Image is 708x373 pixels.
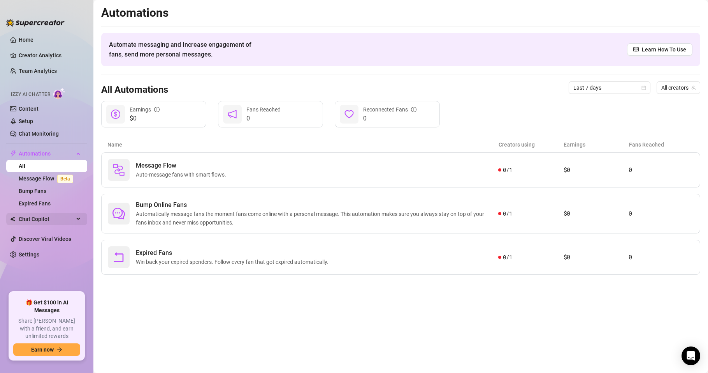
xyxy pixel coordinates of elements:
[564,165,629,175] article: $0
[13,317,80,340] span: Share [PERSON_NAME] with a friend, and earn unlimited rewards
[411,107,416,112] span: info-circle
[642,45,686,54] span: Learn How To Use
[10,150,16,157] span: thunderbolt
[246,114,281,123] span: 0
[627,43,692,56] a: Learn How To Use
[154,107,160,112] span: info-circle
[136,210,498,227] span: Automatically message fans the moment fans come online with a personal message. This automation m...
[19,118,33,124] a: Setup
[629,165,694,175] article: 0
[6,19,65,27] img: logo-BBDzfeDw.svg
[136,200,498,210] span: Bump Online Fans
[111,110,120,119] span: dollar
[112,251,125,263] span: rollback
[573,82,646,94] span: Last 7 days
[564,140,629,149] article: Earnings
[13,343,80,356] button: Earn nowarrow-right
[19,213,74,225] span: Chat Copilot
[136,248,332,258] span: Expired Fans
[112,164,125,176] img: svg%3e
[19,147,74,160] span: Automations
[130,114,160,123] span: $0
[19,188,46,194] a: Bump Fans
[136,161,229,170] span: Message Flow
[19,106,39,112] a: Content
[13,299,80,314] span: 🎁 Get $100 in AI Messages
[564,253,629,262] article: $0
[228,110,237,119] span: notification
[629,209,694,218] article: 0
[19,200,51,207] a: Expired Fans
[661,82,696,94] span: All creators
[109,40,259,59] span: Automate messaging and Increase engagement of fans, send more personal messages.
[11,91,50,98] span: Izzy AI Chatter
[691,85,696,90] span: team
[101,84,168,96] h3: All Automations
[19,175,76,182] a: Message FlowBeta
[503,166,512,174] span: 0 / 1
[31,346,54,353] span: Earn now
[19,131,59,137] a: Chat Monitoring
[246,106,281,113] span: Fans Reached
[19,37,33,43] a: Home
[112,207,125,220] span: comment
[101,5,700,20] h2: Automations
[503,209,512,218] span: 0 / 1
[53,88,65,99] img: AI Chatter
[19,163,25,169] a: All
[19,236,71,242] a: Discover Viral Videos
[19,68,57,74] a: Team Analytics
[641,85,646,90] span: calendar
[682,346,700,365] div: Open Intercom Messenger
[363,105,416,114] div: Reconnected Fans
[107,140,499,149] article: Name
[499,140,564,149] article: Creators using
[503,253,512,262] span: 0 / 1
[19,49,81,62] a: Creator Analytics
[57,347,62,352] span: arrow-right
[629,140,694,149] article: Fans Reached
[633,47,639,52] span: read
[629,253,694,262] article: 0
[564,209,629,218] article: $0
[136,258,332,266] span: Win back your expired spenders. Follow every fan that got expired automatically.
[344,110,354,119] span: heart
[130,105,160,114] div: Earnings
[10,216,15,222] img: Chat Copilot
[19,251,39,258] a: Settings
[363,114,416,123] span: 0
[136,170,229,179] span: Auto-message fans with smart flows.
[57,175,73,183] span: Beta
